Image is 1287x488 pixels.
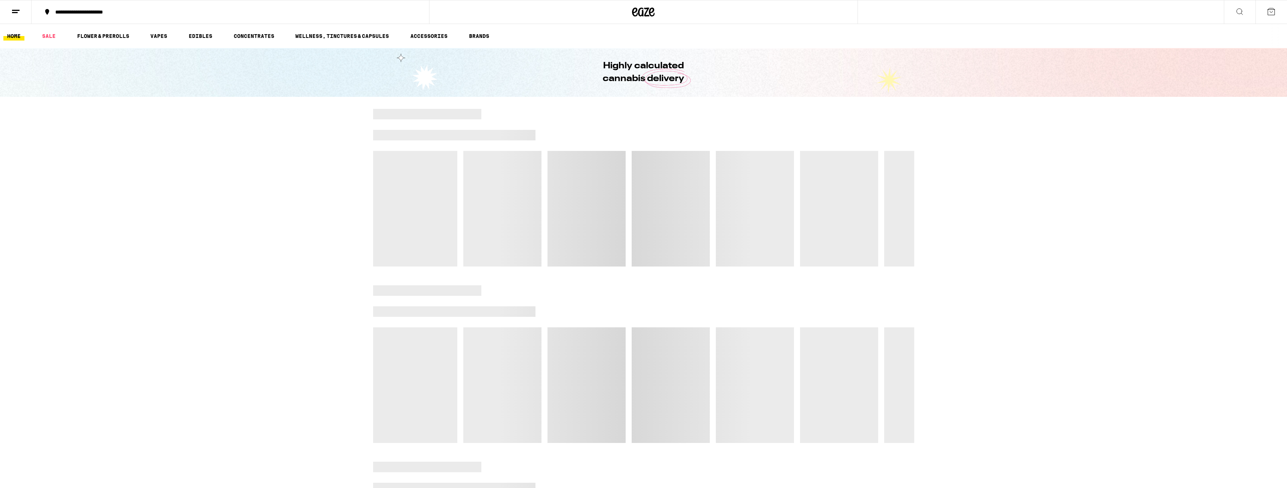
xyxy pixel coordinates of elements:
[147,32,171,41] a: VAPES
[3,32,24,41] a: HOME
[38,32,59,41] a: SALE
[582,60,706,85] h1: Highly calculated cannabis delivery
[230,32,278,41] a: CONCENTRATES
[73,32,133,41] a: FLOWER & PREROLLS
[185,32,216,41] a: EDIBLES
[292,32,393,41] a: WELLNESS, TINCTURES & CAPSULES
[407,32,451,41] a: ACCESSORIES
[465,32,493,41] a: BRANDS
